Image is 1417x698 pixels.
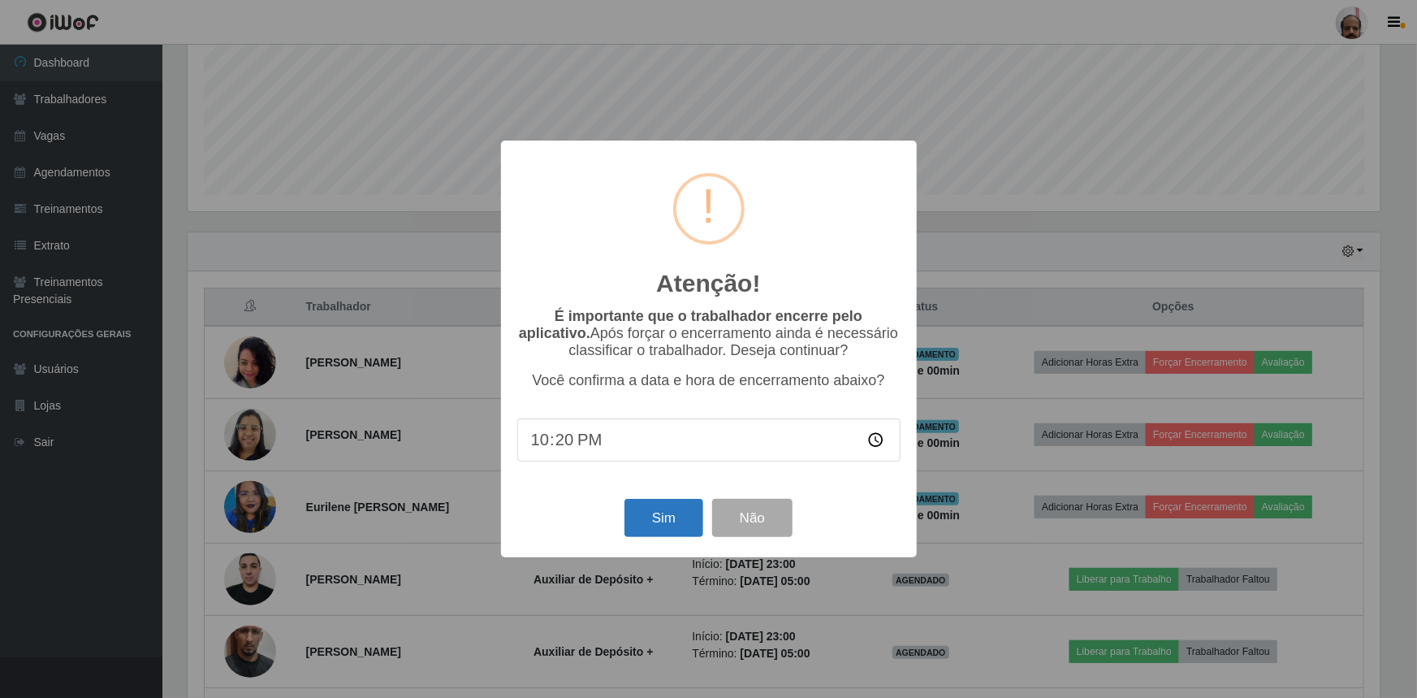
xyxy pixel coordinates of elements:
[656,269,760,298] h2: Atenção!
[519,308,862,341] b: É importante que o trabalhador encerre pelo aplicativo.
[624,499,703,537] button: Sim
[517,308,901,359] p: Após forçar o encerramento ainda é necessário classificar o trabalhador. Deseja continuar?
[517,372,901,389] p: Você confirma a data e hora de encerramento abaixo?
[712,499,793,537] button: Não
